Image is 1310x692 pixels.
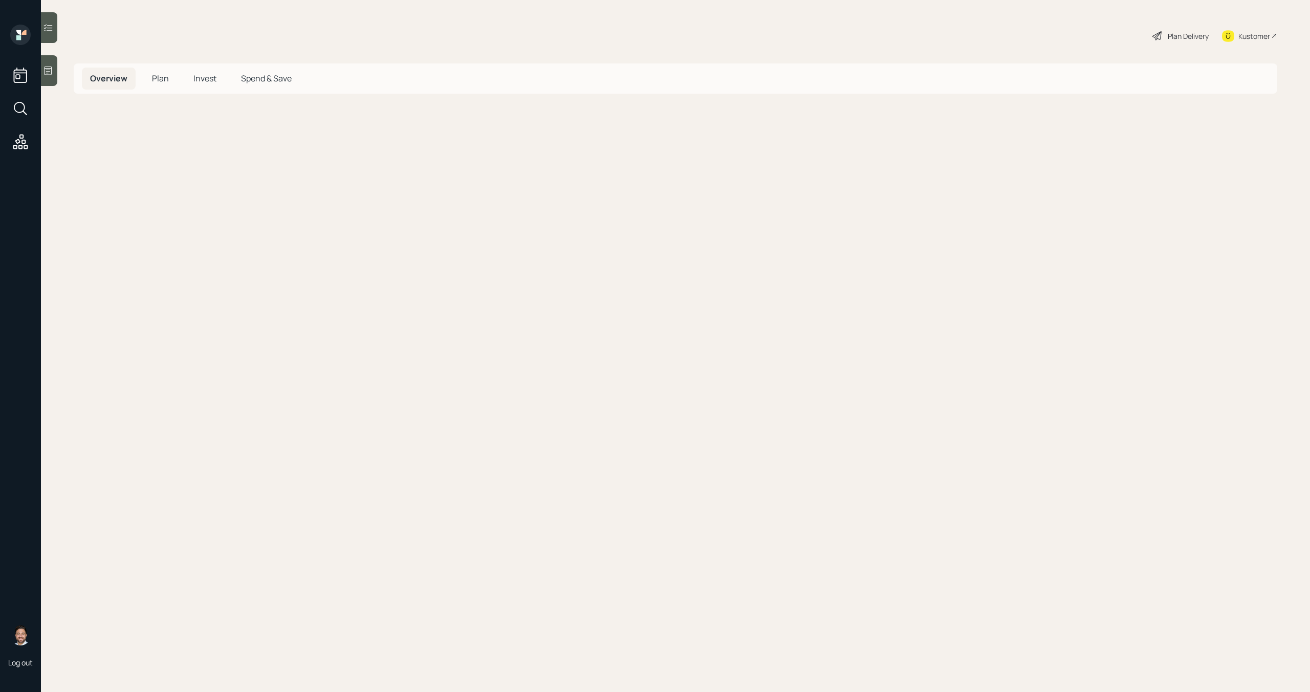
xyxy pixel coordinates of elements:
span: Plan [152,73,169,84]
div: Kustomer [1238,31,1270,41]
div: Plan Delivery [1168,31,1209,41]
span: Spend & Save [241,73,292,84]
img: michael-russo-headshot.png [10,625,31,645]
span: Overview [90,73,127,84]
span: Invest [193,73,216,84]
div: Log out [8,658,33,667]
